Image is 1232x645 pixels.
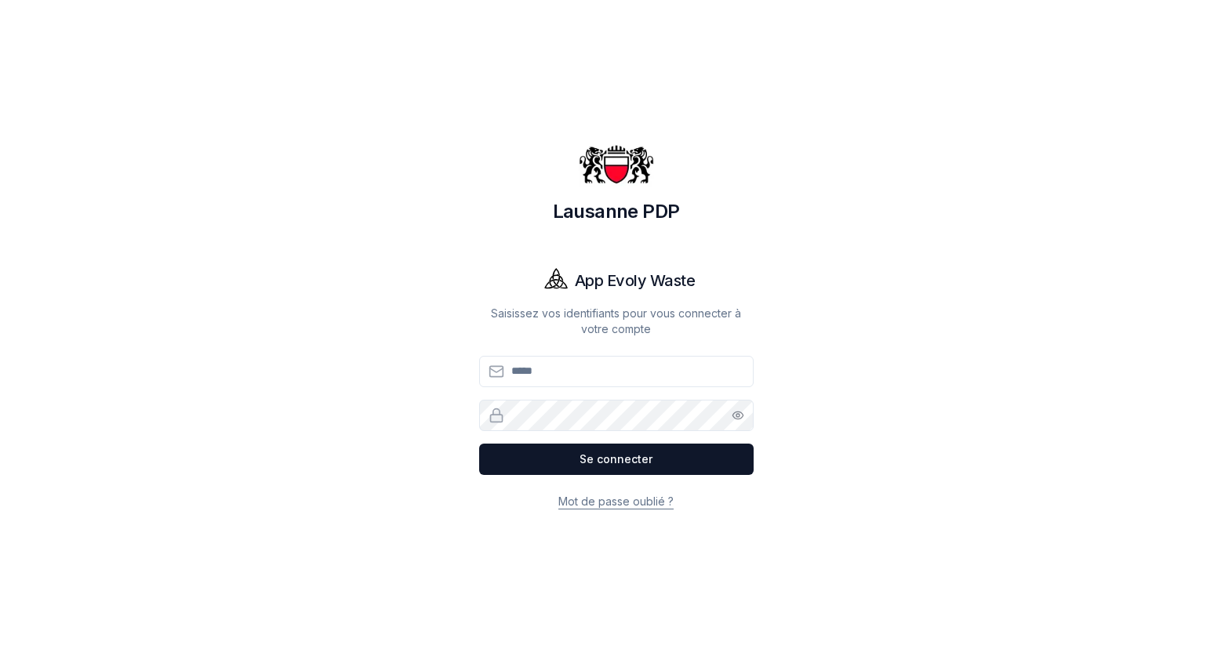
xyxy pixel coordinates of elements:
[575,270,696,292] h1: App Evoly Waste
[579,127,654,202] img: Lausanne PDP Logo
[479,199,754,224] h1: Lausanne PDP
[479,444,754,475] button: Se connecter
[479,306,754,337] p: Saisissez vos identifiants pour vous connecter à votre compte
[537,262,575,299] img: Evoly Logo
[558,495,674,508] a: Mot de passe oublié ?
